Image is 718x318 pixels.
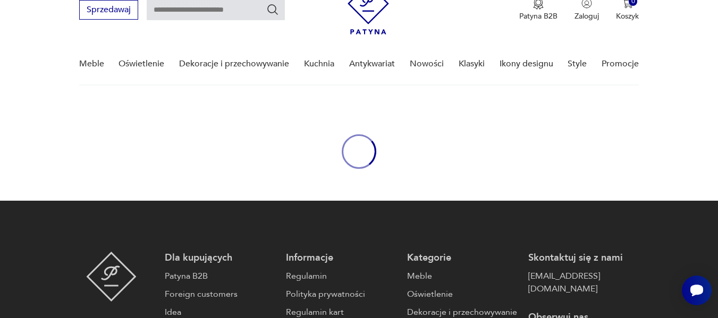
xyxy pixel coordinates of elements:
a: Antykwariat [349,44,395,84]
p: Skontaktuj się z nami [528,252,639,264]
p: Koszyk [616,11,639,21]
a: Sprzedawaj [79,7,138,14]
iframe: Smartsupp widget button [682,276,712,305]
p: Zaloguj [575,11,599,21]
a: [EMAIL_ADDRESS][DOMAIN_NAME] [528,270,639,295]
a: Dekoracje i przechowywanie [179,44,289,84]
a: Polityka prywatności [286,288,396,300]
a: Meble [407,270,518,282]
a: Oświetlenie [119,44,164,84]
a: Promocje [602,44,639,84]
a: Foreign customers [165,288,275,300]
p: Informacje [286,252,396,264]
p: Dla kupujących [165,252,275,264]
a: Meble [79,44,104,84]
a: Kuchnia [304,44,334,84]
a: Nowości [410,44,444,84]
p: Kategorie [407,252,518,264]
img: Patyna - sklep z meblami i dekoracjami vintage [86,252,137,302]
a: Ikony designu [500,44,553,84]
a: Patyna B2B [165,270,275,282]
p: Patyna B2B [519,11,557,21]
a: Oświetlenie [407,288,518,300]
button: Szukaj [266,3,279,16]
a: Regulamin [286,270,396,282]
a: Klasyki [459,44,485,84]
a: Style [568,44,587,84]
